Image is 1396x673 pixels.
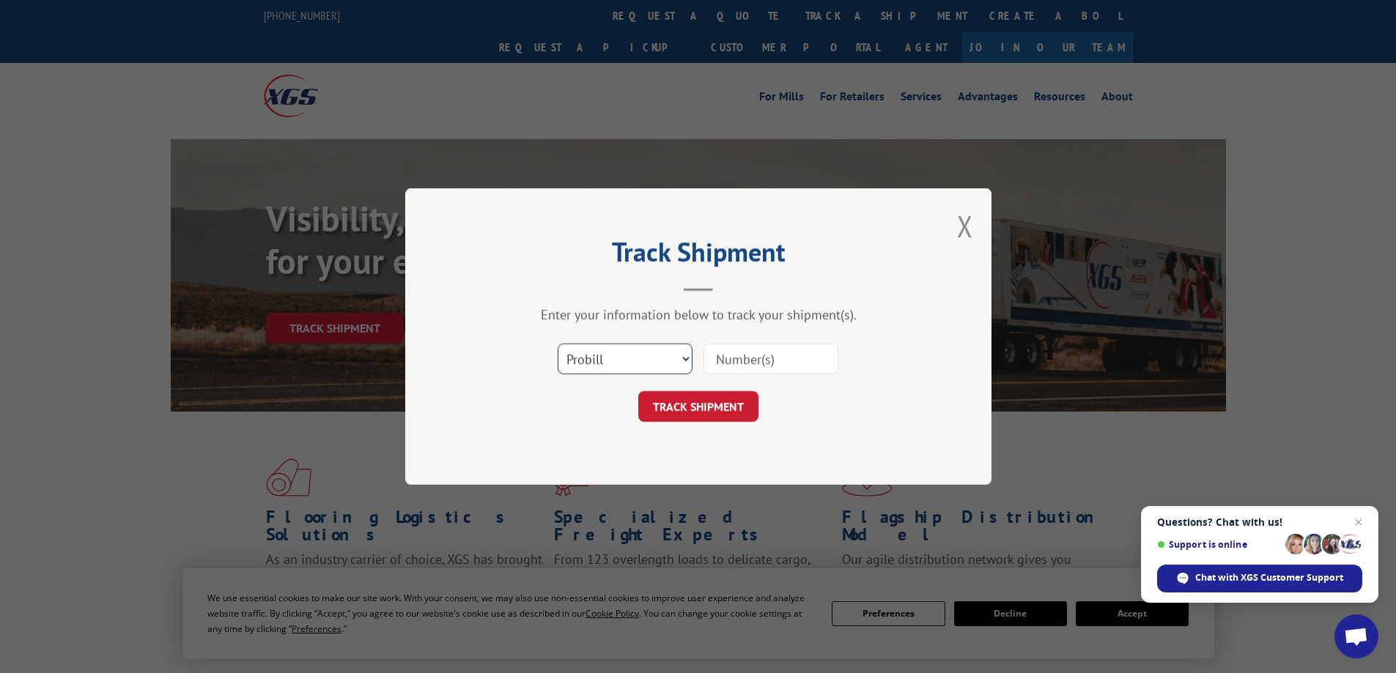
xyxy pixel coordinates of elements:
[1157,516,1362,528] span: Questions? Chat with us!
[957,207,973,245] button: Close modal
[703,343,838,374] input: Number(s)
[1195,571,1343,584] span: Chat with XGS Customer Support
[1157,565,1362,592] div: Chat with XGS Customer Support
[638,391,758,422] button: TRACK SHIPMENT
[1350,513,1367,531] span: Close chat
[479,242,918,269] h2: Track Shipment
[479,306,918,323] div: Enter your information below to track your shipment(s).
[1157,539,1280,550] span: Support is online
[1334,614,1378,658] div: Open chat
